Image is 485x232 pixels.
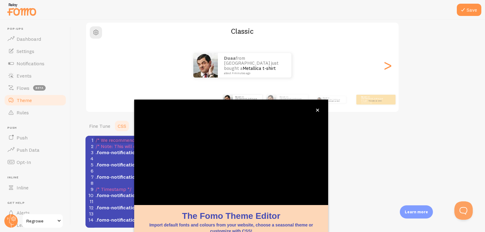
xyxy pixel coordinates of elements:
[384,43,391,87] div: Next slide
[17,184,28,191] span: Inline
[114,120,130,132] a: CSS
[85,186,94,192] div: 9
[17,159,31,165] span: Opt-In
[85,143,94,149] div: 2
[85,204,94,211] div: 12
[224,55,236,61] strong: Duaa
[4,144,67,156] a: Push Data
[4,82,67,94] a: Flows beta
[96,192,267,198] span: {}
[96,204,248,211] span: {}
[280,96,305,103] p: from [GEOGRAPHIC_DATA] just bought a
[454,201,473,220] iframe: Help Scout Beacon - Open
[96,149,163,155] span: .fomo-notification-v2-classic
[96,143,197,149] span: /* Note: This will override Fine Tune settings */
[85,137,94,143] div: 1
[4,106,67,119] a: Rules
[96,149,168,155] span: {}
[235,96,260,103] p: from [GEOGRAPHIC_DATA] just bought a
[96,217,163,223] span: .fomo-notification-v2-classic
[317,97,322,102] img: Fomo
[17,109,29,116] span: Rules
[17,36,41,42] span: Dashboard
[85,168,94,174] div: 6
[243,65,276,71] a: Metallica t-shirt
[266,95,276,105] img: Fomo
[4,57,67,70] a: Notifications
[85,180,94,186] div: 8
[4,181,67,194] a: Inline
[224,72,283,75] small: about 4 minutes ago
[369,100,382,102] a: Metallica t-shirt
[4,131,67,144] a: Push
[96,174,163,180] span: .fomo-notification-v2-classic
[96,186,131,192] span: /* Timestamp */
[323,96,343,103] p: from [GEOGRAPHIC_DATA] just bought a
[17,97,32,103] span: Theme
[86,26,399,36] h2: Classic
[314,107,321,113] button: close,
[6,2,37,17] img: fomo-relay-logo-orange.svg
[323,97,327,99] strong: Duaa
[223,95,233,105] img: Fomo
[85,149,94,155] div: 3
[85,162,94,168] div: 5
[17,48,34,54] span: Settings
[4,207,67,219] a: Alerts
[361,96,386,103] p: from [GEOGRAPHIC_DATA] just bought a
[405,209,428,215] p: Learn more
[85,217,94,223] div: 14
[193,53,218,78] img: Fomo
[96,204,163,211] span: .fomo-notification-v2-classic
[96,162,163,168] span: .fomo-notification-v2-classic
[85,192,94,198] div: 10
[142,210,321,222] h1: The Fomo Theme Editor
[4,156,67,168] a: Opt-In
[96,192,163,198] span: .fomo-notification-v2-classic
[4,45,67,57] a: Settings
[224,56,285,75] p: from [GEOGRAPHIC_DATA] just bought a
[7,201,67,205] span: Get Help
[85,211,94,217] div: 13
[85,120,114,132] a: Fine Tune
[96,162,257,168] span: {}
[85,155,94,162] div: 4
[96,217,258,223] span: {}
[17,135,28,141] span: Push
[96,137,209,143] span: /* We recommend that you also apply !important */
[7,27,67,31] span: Pop-ups
[7,176,67,180] span: Inline
[85,174,94,180] div: 7
[17,210,30,216] span: Alerts
[4,70,67,82] a: Events
[33,85,46,91] span: beta
[7,126,67,130] span: Push
[329,100,339,102] a: Metallica t-shirt
[17,147,40,153] span: Push Data
[17,85,29,91] span: Flows
[280,96,284,98] strong: Duaa
[17,73,32,79] span: Events
[26,217,55,225] span: Regrowe
[4,94,67,106] a: Theme
[4,33,67,45] a: Dashboard
[96,174,257,180] span: {}
[17,60,44,67] span: Notifications
[361,96,366,98] strong: Duaa
[22,214,63,228] a: Regrowe
[85,198,94,204] div: 11
[400,205,433,219] div: Learn more
[235,96,240,98] strong: Duaa
[361,102,385,103] small: about 4 minutes ago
